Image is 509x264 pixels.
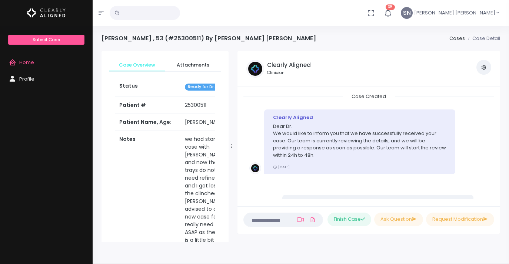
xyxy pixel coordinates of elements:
div: scrollable content [102,51,229,242]
span: Attachments [171,61,215,69]
th: Patient # [115,97,180,114]
span: Profile [19,75,34,82]
a: Add Files [308,213,317,226]
td: we had started the case with [PERSON_NAME] and now the upper trays do not fit and need refinement... [180,131,241,257]
small: Clinician [267,70,311,76]
span: Submit Case [33,37,60,43]
span: SN [401,7,413,19]
li: Case Detail [465,35,500,42]
a: Add Loom Video [296,217,305,223]
span: [PERSON_NAME] [PERSON_NAME] [414,9,495,17]
div: scrollable content [243,93,494,200]
th: Notes [115,131,180,257]
button: Finish Case [327,213,371,226]
span: Case Created [343,91,395,102]
td: [PERSON_NAME] , 53 [180,114,241,131]
small: [DATE] [273,165,290,169]
td: 25300511 [180,97,241,114]
button: Ask Question [374,213,423,226]
a: Cases [449,35,465,42]
h4: [PERSON_NAME] , 53 (#25300511) By [PERSON_NAME] [PERSON_NAME] [102,35,316,42]
button: Request Modification [426,213,494,226]
span: 35 [386,4,395,10]
p: Dear Dr. We would like to inform you that we have successfully received your case. Our team is cu... [273,123,446,159]
th: Patient Name, Age: [115,114,180,131]
span: Ready for Dr. Review [185,84,233,91]
img: Logo Horizontal [27,5,66,21]
span: Home [19,59,34,66]
div: Clearly Aligned [273,114,446,121]
th: Status [115,78,180,97]
h5: Clearly Aligned [267,62,311,68]
span: Case Overview [115,61,159,69]
a: Submit Case [8,35,84,45]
